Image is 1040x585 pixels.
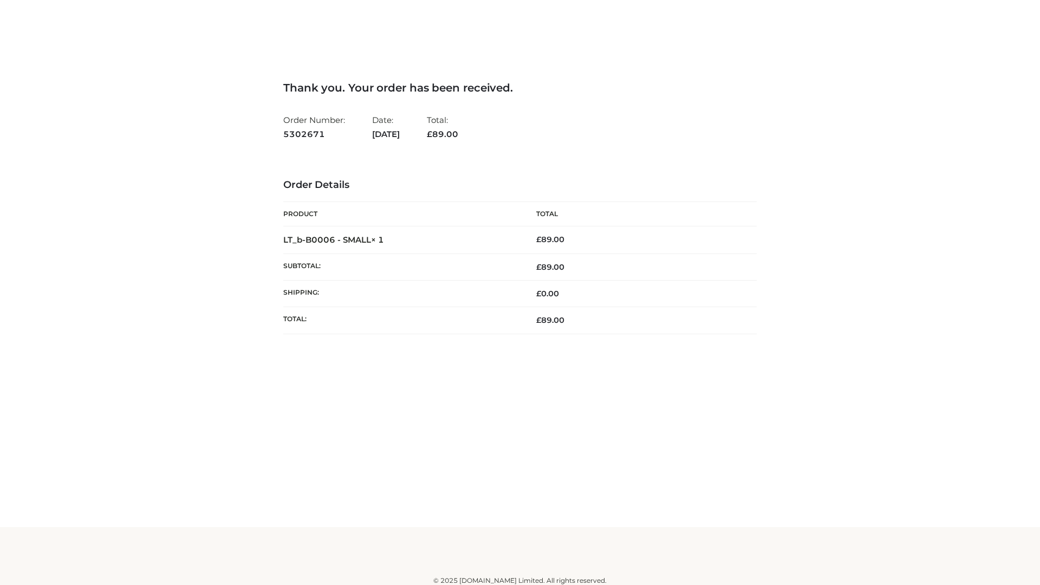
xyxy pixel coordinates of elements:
[283,179,757,191] h3: Order Details
[283,127,345,141] strong: 5302671
[536,315,541,325] span: £
[283,235,384,245] strong: LT_b-B0006 - SMALL
[520,202,757,226] th: Total
[283,202,520,226] th: Product
[536,289,541,298] span: £
[372,110,400,144] li: Date:
[283,281,520,307] th: Shipping:
[283,307,520,334] th: Total:
[372,127,400,141] strong: [DATE]
[536,289,559,298] bdi: 0.00
[427,129,432,139] span: £
[427,110,458,144] li: Total:
[427,129,458,139] span: 89.00
[536,315,564,325] span: 89.00
[283,253,520,280] th: Subtotal:
[283,81,757,94] h3: Thank you. Your order has been received.
[371,235,384,245] strong: × 1
[536,235,541,244] span: £
[536,235,564,244] bdi: 89.00
[536,262,564,272] span: 89.00
[283,110,345,144] li: Order Number:
[536,262,541,272] span: £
